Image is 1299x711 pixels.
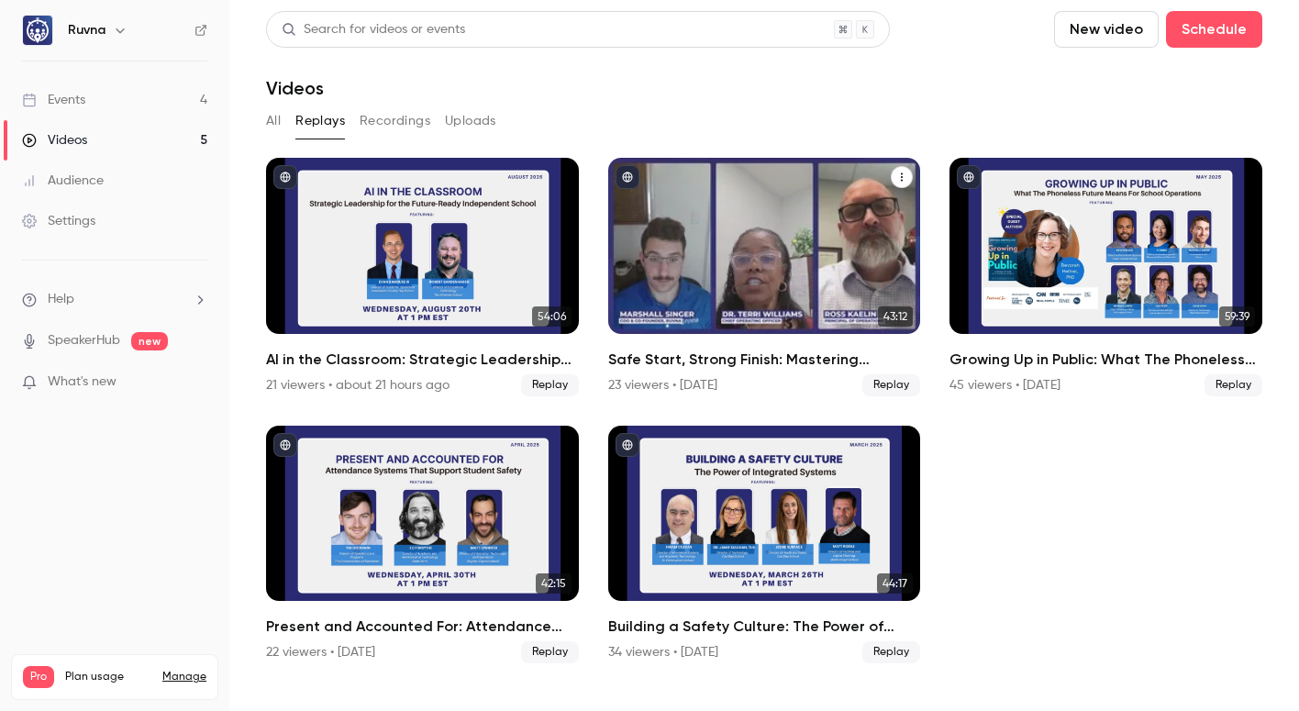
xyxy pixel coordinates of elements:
button: New video [1054,11,1159,48]
div: Events [22,91,85,109]
div: Settings [22,212,95,230]
a: 59:39Growing Up in Public: What The Phoneless Future Means For School Operations45 viewers • [DAT... [949,158,1262,396]
h2: Growing Up in Public: What The Phoneless Future Means For School Operations [949,349,1262,371]
button: Schedule [1166,11,1262,48]
button: published [273,433,297,457]
a: 43:12Safe Start, Strong Finish: Mastering Campus Safety for the New School Year23 viewers • [DATE... [608,158,921,396]
span: Replay [862,374,920,396]
ul: Videos [266,158,1262,663]
h6: Ruvna [68,21,105,39]
li: AI in the Classroom: Strategic Leadership for the Future-Ready Independent School [266,158,579,396]
span: Replay [521,374,579,396]
li: Present and Accounted For: Attendance Systems That Support Student Safety [266,426,579,664]
button: published [273,165,297,189]
div: 23 viewers • [DATE] [608,376,717,394]
div: 45 viewers • [DATE] [949,376,1060,394]
button: published [616,165,639,189]
a: 54:06AI in the Classroom: Strategic Leadership for the Future-Ready Independent School21 viewers ... [266,158,579,396]
a: 44:17Building a Safety Culture: The Power of Integrated Systems34 viewers • [DATE]Replay [608,426,921,664]
div: 21 viewers • about 21 hours ago [266,376,450,394]
span: 54:06 [532,306,572,327]
li: help-dropdown-opener [22,290,207,309]
span: 42:15 [536,573,572,594]
h2: Present and Accounted For: Attendance Systems That Support Student Safety [266,616,579,638]
button: published [957,165,981,189]
div: Search for videos or events [282,20,465,39]
h2: Building a Safety Culture: The Power of Integrated Systems [608,616,921,638]
div: 34 viewers • [DATE] [608,643,718,661]
span: 44:17 [877,573,913,594]
li: Building a Safety Culture: The Power of Integrated Systems [608,426,921,664]
button: Uploads [445,106,496,136]
span: Plan usage [65,670,151,684]
h2: Safe Start, Strong Finish: Mastering Campus Safety for the New School Year [608,349,921,371]
span: Replay [521,641,579,663]
button: All [266,106,281,136]
a: 42:15Present and Accounted For: Attendance Systems That Support Student Safety22 viewers • [DATE]... [266,426,579,664]
span: What's new [48,372,117,392]
div: Audience [22,172,104,190]
span: 43:12 [878,306,913,327]
h2: AI in the Classroom: Strategic Leadership for the Future-Ready Independent School [266,349,579,371]
img: Ruvna [23,16,52,45]
button: Replays [295,106,345,136]
button: Recordings [360,106,430,136]
span: new [131,332,168,350]
li: Growing Up in Public: What The Phoneless Future Means For School Operations [949,158,1262,396]
li: Safe Start, Strong Finish: Mastering Campus Safety for the New School Year [608,158,921,396]
h1: Videos [266,77,324,99]
span: Replay [1205,374,1262,396]
section: Videos [266,11,1262,700]
a: SpeakerHub [48,331,120,350]
span: 59:39 [1219,306,1255,327]
a: Manage [162,670,206,684]
div: 22 viewers • [DATE] [266,643,375,661]
button: published [616,433,639,457]
span: Pro [23,666,54,688]
span: Help [48,290,74,309]
div: Videos [22,131,87,150]
span: Replay [862,641,920,663]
